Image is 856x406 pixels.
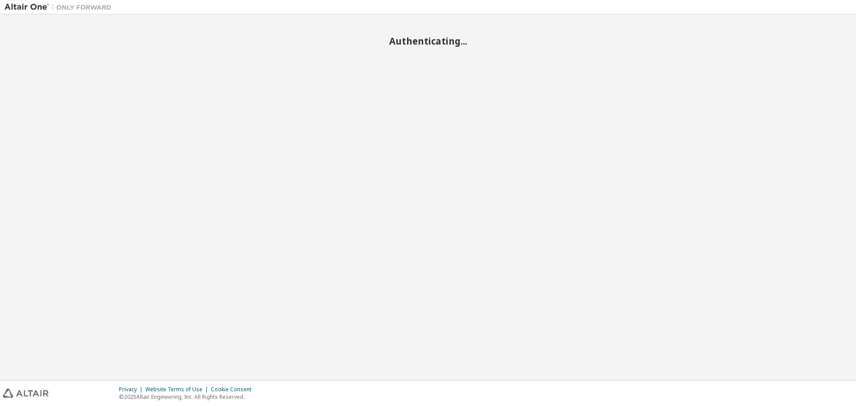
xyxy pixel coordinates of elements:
div: Privacy [119,386,145,393]
div: Website Terms of Use [145,386,211,393]
h2: Authenticating... [4,35,852,47]
img: Altair One [4,3,116,12]
img: altair_logo.svg [3,389,49,398]
p: © 2025 Altair Engineering, Inc. All Rights Reserved. [119,393,257,401]
div: Cookie Consent [211,386,257,393]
